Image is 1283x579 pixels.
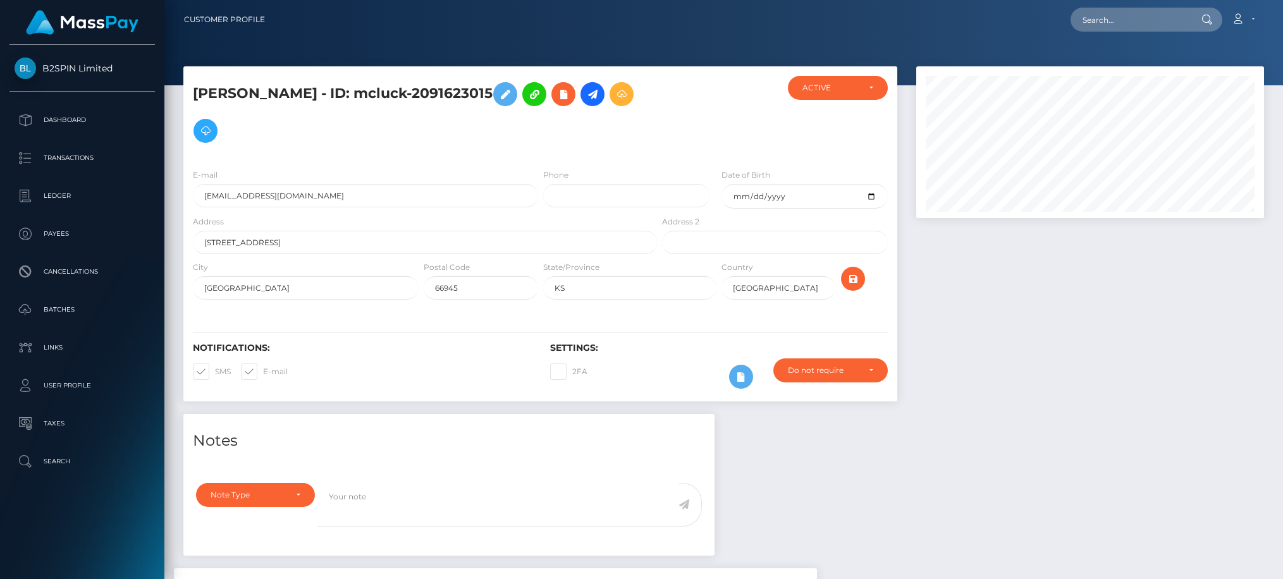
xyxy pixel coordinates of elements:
[15,224,150,243] p: Payees
[550,343,888,353] h6: Settings:
[15,452,150,471] p: Search
[9,180,155,212] a: Ledger
[26,10,138,35] img: MassPay Logo
[15,414,150,433] p: Taxes
[15,186,150,205] p: Ledger
[721,169,770,181] label: Date of Birth
[9,294,155,326] a: Batches
[788,76,888,100] button: ACTIVE
[1071,8,1189,32] input: Search...
[193,430,705,452] h4: Notes
[9,332,155,363] a: Links
[550,363,587,380] label: 2FA
[543,262,599,273] label: State/Province
[193,216,224,228] label: Address
[9,446,155,477] a: Search
[15,58,36,79] img: B2SPIN Limited
[662,216,699,228] label: Address 2
[424,262,470,273] label: Postal Code
[802,83,859,93] div: ACTIVE
[193,343,531,353] h6: Notifications:
[15,338,150,357] p: Links
[580,82,605,106] a: Initiate Payout
[9,370,155,401] a: User Profile
[15,376,150,395] p: User Profile
[15,149,150,168] p: Transactions
[788,365,859,375] div: Do not require
[193,363,231,380] label: SMS
[721,262,753,273] label: Country
[9,104,155,136] a: Dashboard
[193,169,218,181] label: E-mail
[9,142,155,174] a: Transactions
[9,218,155,250] a: Payees
[193,262,208,273] label: City
[184,6,265,33] a: Customer Profile
[9,256,155,288] a: Cancellations
[211,490,286,500] div: Note Type
[196,483,315,507] button: Note Type
[15,262,150,281] p: Cancellations
[9,408,155,439] a: Taxes
[193,76,650,149] h5: [PERSON_NAME] - ID: mcluck-2091623015
[9,63,155,74] span: B2SPIN Limited
[15,300,150,319] p: Batches
[15,111,150,130] p: Dashboard
[241,363,288,380] label: E-mail
[543,169,568,181] label: Phone
[773,358,888,382] button: Do not require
